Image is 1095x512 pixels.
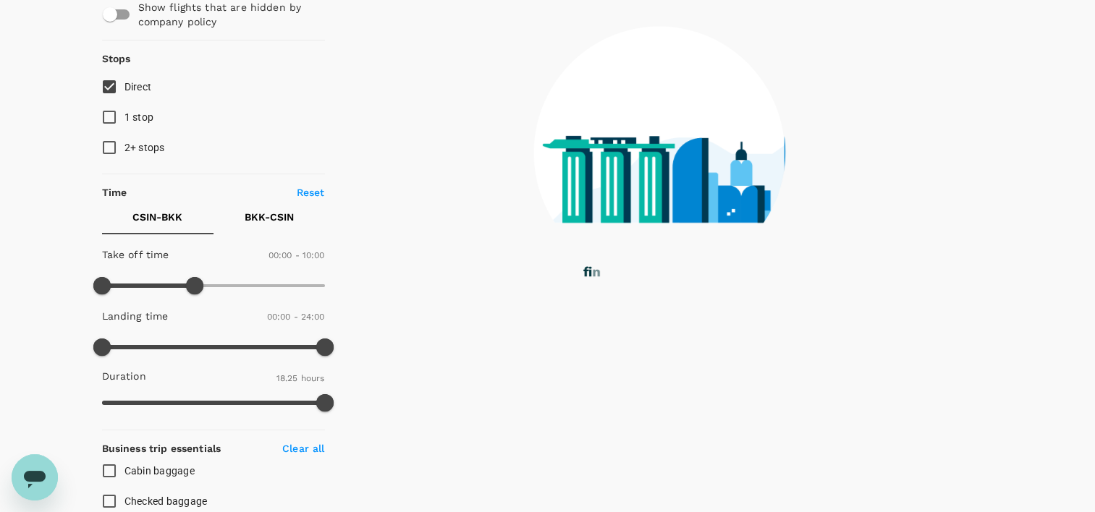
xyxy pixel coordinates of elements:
[583,267,709,280] g: finding your flights
[124,465,195,477] span: Cabin baggage
[102,309,169,323] p: Landing time
[102,185,127,200] p: Time
[102,369,146,383] p: Duration
[297,185,325,200] p: Reset
[267,312,325,322] span: 00:00 - 24:00
[276,373,325,383] span: 18.25 hours
[124,142,165,153] span: 2+ stops
[124,495,208,507] span: Checked baggage
[132,210,182,224] p: CSIN - BKK
[102,247,169,262] p: Take off time
[245,210,294,224] p: BKK - CSIN
[269,250,325,260] span: 00:00 - 10:00
[124,111,154,123] span: 1 stop
[102,443,221,454] strong: Business trip essentials
[282,441,324,456] p: Clear all
[124,81,152,93] span: Direct
[12,454,58,500] iframe: Button to launch messaging window
[102,53,131,64] strong: Stops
